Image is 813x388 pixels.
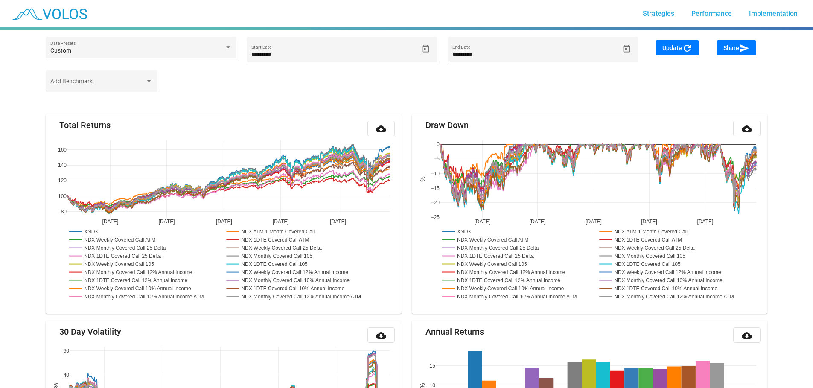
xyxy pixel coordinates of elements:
mat-card-title: Total Returns [59,121,111,129]
button: Open calendar [418,41,433,56]
mat-icon: cloud_download [376,124,386,134]
span: Update [662,44,692,51]
button: Open calendar [619,41,634,56]
span: Performance [691,9,732,18]
span: Share [723,44,749,51]
mat-icon: send [739,43,749,53]
mat-icon: cloud_download [742,330,752,341]
a: Performance [685,6,739,21]
span: Custom [50,47,71,54]
mat-card-title: 30 Day Volatility [59,327,121,336]
mat-icon: refresh [682,43,692,53]
a: Implementation [742,6,804,21]
mat-card-title: Draw Down [425,121,469,129]
a: Strategies [636,6,681,21]
button: Share [717,40,756,55]
img: blue_transparent.png [7,3,91,24]
button: Update [656,40,699,55]
mat-icon: cloud_download [742,124,752,134]
mat-card-title: Annual Returns [425,327,484,336]
span: Strategies [643,9,674,18]
mat-icon: cloud_download [376,330,386,341]
span: Implementation [749,9,798,18]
